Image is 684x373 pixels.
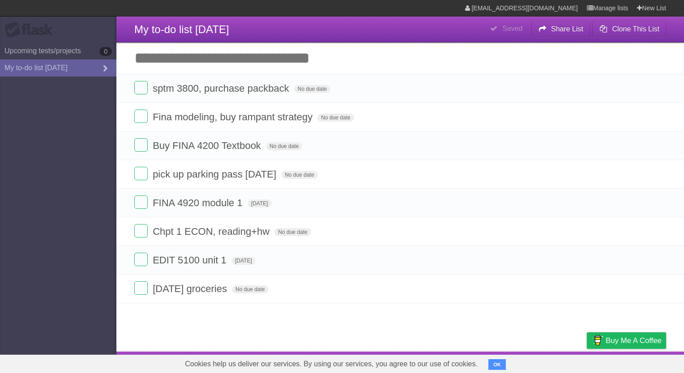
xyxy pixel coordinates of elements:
span: No due date [266,142,302,150]
span: No due date [294,85,330,93]
span: Cookies help us deliver our services. By using our services, you agree to our use of cookies. [176,355,487,373]
a: About [468,354,487,371]
a: Developers [497,354,534,371]
span: No due date [317,114,354,122]
b: Share List [551,25,583,33]
span: FINA 4920 module 1 [153,197,245,208]
label: Done [134,281,148,295]
a: Buy me a coffee [587,332,666,349]
span: Buy me a coffee [606,333,662,348]
span: pick up parking pass [DATE] [153,169,278,180]
button: Share List [531,21,590,37]
a: Privacy [575,354,598,371]
span: sptm 3800, purchase packback [153,83,291,94]
div: Flask [4,22,58,38]
span: EDIT 5100 unit 1 [153,254,229,266]
label: Done [134,195,148,209]
span: No due date [274,228,311,236]
label: Done [134,224,148,237]
span: No due date [232,285,268,293]
b: 0 [99,47,112,56]
span: [DATE] groceries [153,283,229,294]
a: Terms [545,354,564,371]
label: Done [134,81,148,94]
label: Done [134,253,148,266]
span: [DATE] [231,257,256,265]
button: OK [488,359,506,370]
label: Done [134,110,148,123]
label: Done [134,167,148,180]
label: Done [134,138,148,152]
span: Chpt 1 ECON, reading+hw [153,226,272,237]
span: No due date [281,171,317,179]
img: Buy me a coffee [591,333,603,348]
span: My to-do list [DATE] [134,23,229,35]
span: Buy FINA 4200 Textbook [153,140,263,151]
span: Fina modeling, buy rampant strategy [153,111,315,123]
b: Clone This List [612,25,659,33]
b: Saved [502,25,522,32]
a: Suggest a feature [610,354,666,371]
button: Clone This List [592,21,666,37]
span: [DATE] [248,199,272,208]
